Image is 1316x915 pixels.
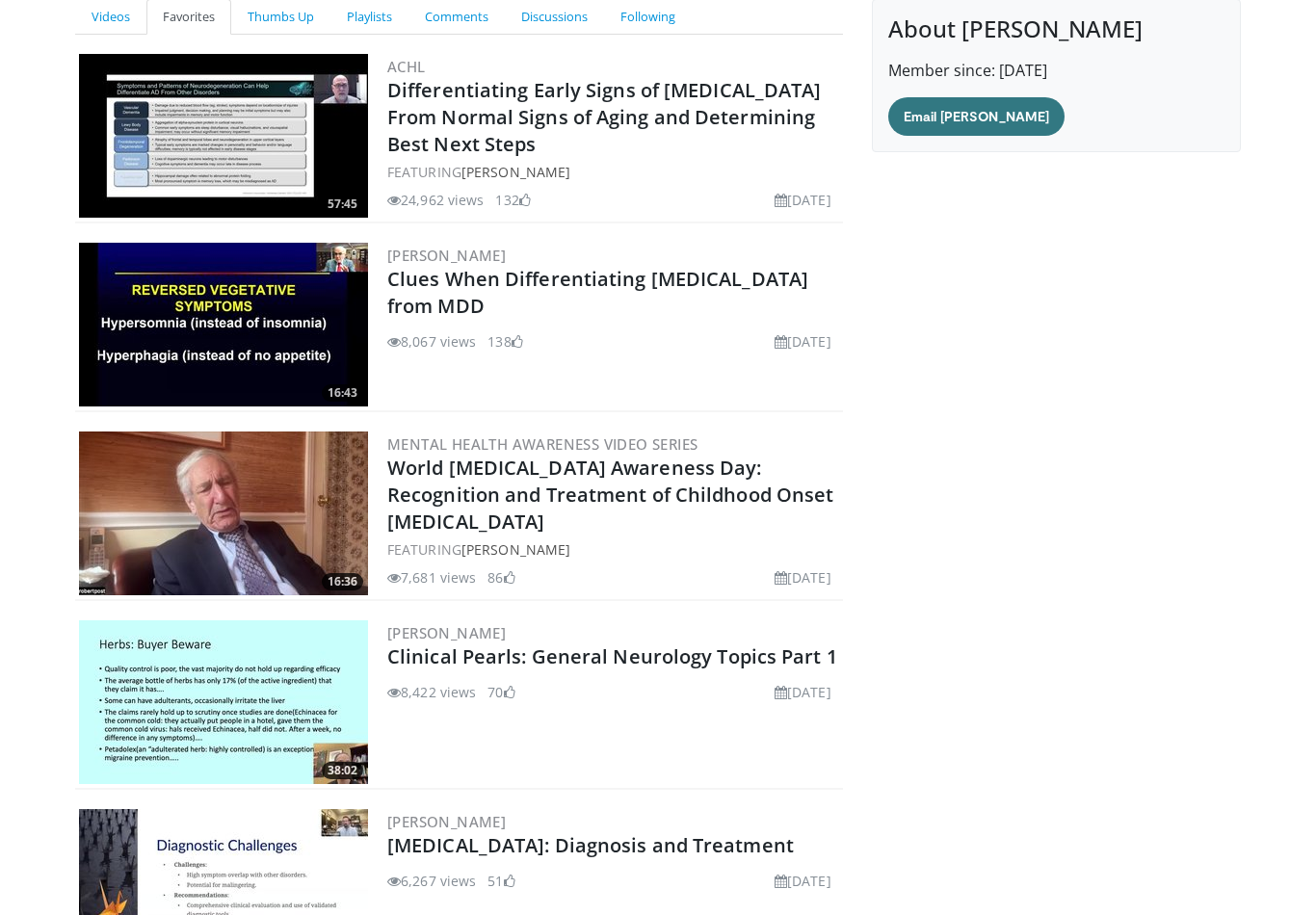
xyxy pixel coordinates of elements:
li: 7,681 views [387,567,476,588]
li: 24,962 views [387,190,484,210]
a: Differentiating Early Signs of [MEDICAL_DATA] From Normal Signs of Aging and Determining Best Nex... [387,77,822,157]
li: [DATE] [775,871,831,891]
a: [MEDICAL_DATA]: Diagnosis and Treatment [387,832,794,858]
p: Member since: [DATE] [888,59,1224,82]
li: [DATE] [775,331,831,352]
li: [DATE] [775,567,831,588]
h4: About [PERSON_NAME] [888,15,1224,43]
a: 38:02 [79,620,368,784]
a: [PERSON_NAME] [387,623,506,642]
li: 8,422 views [387,682,476,702]
a: Email [PERSON_NAME] [888,97,1065,136]
a: Clinical Pearls: General Neurology Topics Part 1 [387,643,837,669]
a: 16:43 [79,243,368,406]
img: 599f3ee4-8b28-44a1-b622-e2e4fac610ae.300x170_q85_crop-smart_upscale.jpg [79,54,368,218]
li: 51 [487,871,514,891]
li: 6,267 views [387,871,476,891]
a: 16:36 [79,431,368,595]
span: 57:45 [322,196,363,213]
a: 57:45 [79,54,368,218]
div: FEATURING [387,539,839,560]
li: [DATE] [775,190,831,210]
span: 38:02 [322,762,363,779]
img: 91ec4e47-6cc3-4d45-a77d-be3eb23d61cb.300x170_q85_crop-smart_upscale.jpg [79,620,368,784]
a: [PERSON_NAME] [387,812,506,831]
div: FEATURING [387,162,839,182]
img: a6520382-d332-4ed3-9891-ee688fa49237.300x170_q85_crop-smart_upscale.jpg [79,243,368,406]
img: dad9b3bb-f8af-4dab-abc0-c3e0a61b252e.300x170_q85_crop-smart_upscale.jpg [79,431,368,595]
li: 132 [495,190,530,210]
a: [PERSON_NAME] [461,163,570,181]
a: World [MEDICAL_DATA] Awareness Day: Recognition and Treatment of Childhood Onset [MEDICAL_DATA] [387,455,833,535]
li: [DATE] [775,682,831,702]
a: Mental Health Awareness Video Series [387,434,697,454]
span: 16:43 [322,384,363,402]
a: ACHL [387,57,426,76]
li: 70 [487,682,514,702]
a: Clues When Differentiating [MEDICAL_DATA] from MDD [387,266,808,319]
span: 16:36 [322,573,363,590]
a: [PERSON_NAME] [387,246,506,265]
li: 86 [487,567,514,588]
li: 8,067 views [387,331,476,352]
li: 138 [487,331,522,352]
a: [PERSON_NAME] [461,540,570,559]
